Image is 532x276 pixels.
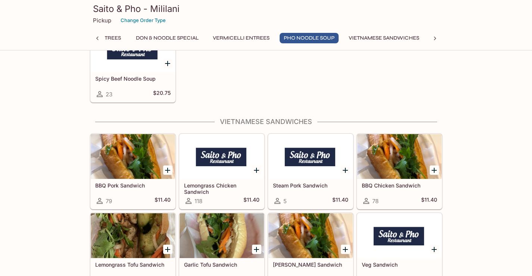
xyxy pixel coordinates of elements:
span: 23 [106,91,112,98]
button: Add Lemongrass Tofu Sandwich [163,245,172,254]
button: Add Veg Sandwich [430,245,439,254]
h5: Spicy Beef Noodle Soup [95,75,171,82]
button: Vermicelli Entrees [209,33,274,43]
h5: Veg Sandwich [362,261,437,268]
h4: Vietnamese Sandwiches [90,118,442,126]
h5: $11.40 [155,196,171,205]
button: Add Lemongrass Chicken Sandwich [252,165,261,175]
button: Change Order Type [117,15,169,26]
a: Steam Pork Sandwich5$11.40 [268,134,353,209]
div: Steam Pork Sandwich [268,134,353,179]
h5: $11.40 [332,196,348,205]
h5: Steam Pork Sandwich [273,182,348,189]
button: Pho Noodle Soup [280,33,339,43]
h5: BBQ Chicken Sandwich [362,182,437,189]
h5: $11.40 [421,196,437,205]
div: Lemongrass Tofu Sandwich [91,213,175,258]
button: Add BBQ Pork Sandwich [163,165,172,175]
span: 118 [195,198,202,205]
button: Vietnamese Sandwiches [345,33,423,43]
button: Add Pâté Sandwich [341,245,350,254]
h5: $20.75 [153,90,171,99]
a: BBQ Pork Sandwich79$11.40 [90,134,175,209]
span: 79 [106,198,112,205]
button: Add Garlic Tofu Sandwich [252,245,261,254]
h5: [PERSON_NAME] Sandwich [273,261,348,268]
h5: Lemongrass Tofu Sandwich [95,261,171,268]
h5: BBQ Pork Sandwich [95,182,171,189]
h5: $11.40 [243,196,259,205]
div: Veg Sandwich [357,213,442,258]
h5: Garlic Tofu Sandwich [184,261,259,268]
p: Pickup [93,17,111,24]
button: Add Spicy Beef Noodle Soup [163,59,172,68]
h3: Saito & Pho - Mililani [93,3,439,15]
a: BBQ Chicken Sandwich78$11.40 [357,134,442,209]
button: Don & Noodle Special [132,33,203,43]
div: Garlic Tofu Sandwich [180,213,264,258]
button: Add Steam Pork Sandwich [341,165,350,175]
a: Spicy Beef Noodle Soup23$20.75 [90,27,175,102]
button: Add BBQ Chicken Sandwich [430,165,439,175]
div: Pâté Sandwich [268,213,353,258]
div: BBQ Chicken Sandwich [357,134,442,179]
span: 78 [372,198,379,205]
div: Lemongrass Chicken Sandwich [180,134,264,179]
button: Entrees [92,33,126,43]
span: 5 [283,198,287,205]
div: Spicy Beef Noodle Soup [91,27,175,72]
div: BBQ Pork Sandwich [91,134,175,179]
a: Lemongrass Chicken Sandwich118$11.40 [179,134,264,209]
h5: Lemongrass Chicken Sandwich [184,182,259,195]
